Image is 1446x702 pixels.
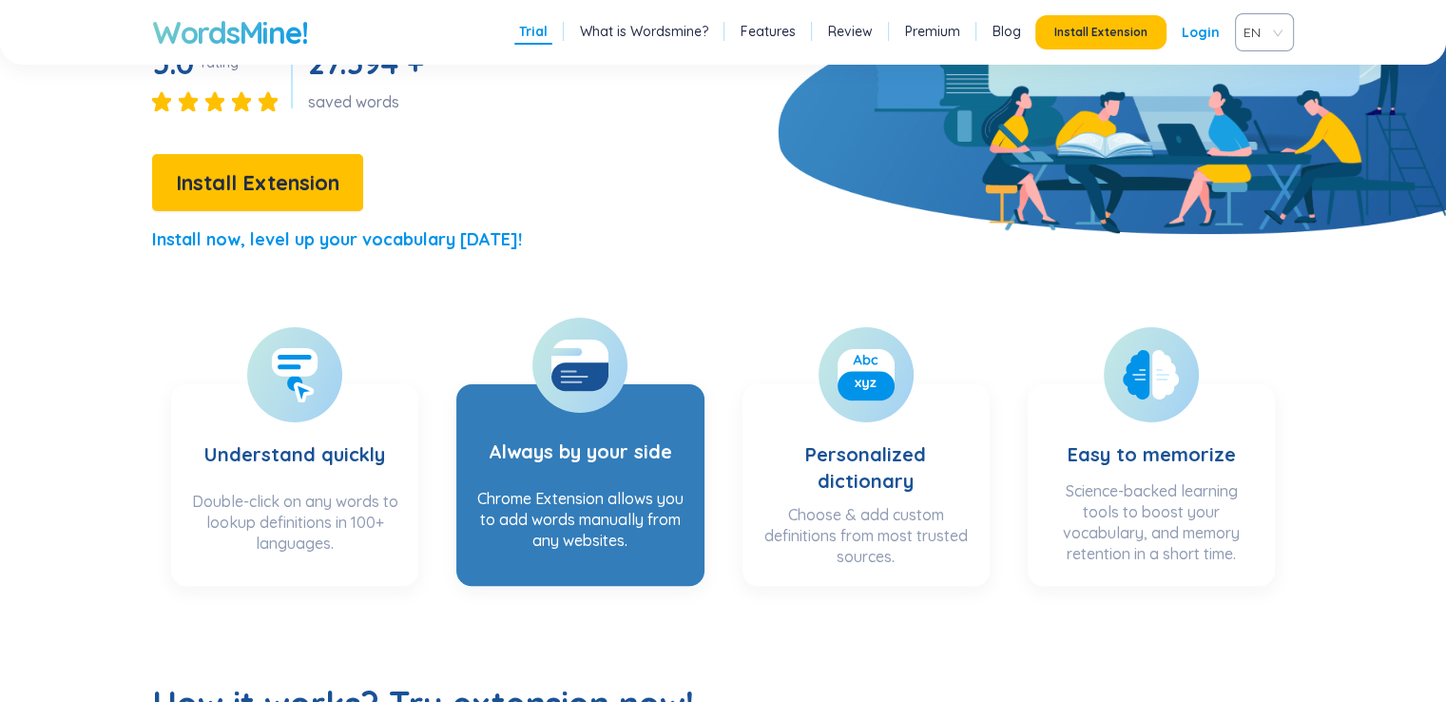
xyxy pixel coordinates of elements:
[1244,18,1278,47] span: VIE
[993,22,1021,41] a: Blog
[308,91,431,112] div: saved words
[762,403,971,495] h3: Personalized dictionary
[176,166,339,200] span: Install Extension
[1067,403,1235,471] h3: Easy to memorize
[152,175,363,194] a: Install Extension
[475,488,684,564] div: Chrome Extension allows you to add words manually from any websites.
[905,22,960,41] a: Premium
[152,226,522,253] p: Install now, level up your vocabulary [DATE]!
[1047,480,1256,567] div: Science-backed learning tools to boost your vocabulary, and memory retention in a short time.
[152,13,307,51] a: WordsMine!
[152,154,363,211] button: Install Extension
[741,22,796,41] a: Features
[1035,15,1166,49] button: Install Extension
[828,22,873,41] a: Review
[190,491,399,567] div: Double-click on any words to lookup definitions in 100+ languages.
[762,504,971,567] div: Choose & add custom definitions from most trusted sources.
[1182,15,1220,49] a: Login
[519,22,548,41] a: Trial
[489,400,672,478] h3: Always by your side
[1054,25,1147,40] span: Install Extension
[204,403,385,481] h3: Understand quickly
[580,22,708,41] a: What is Wordsmine?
